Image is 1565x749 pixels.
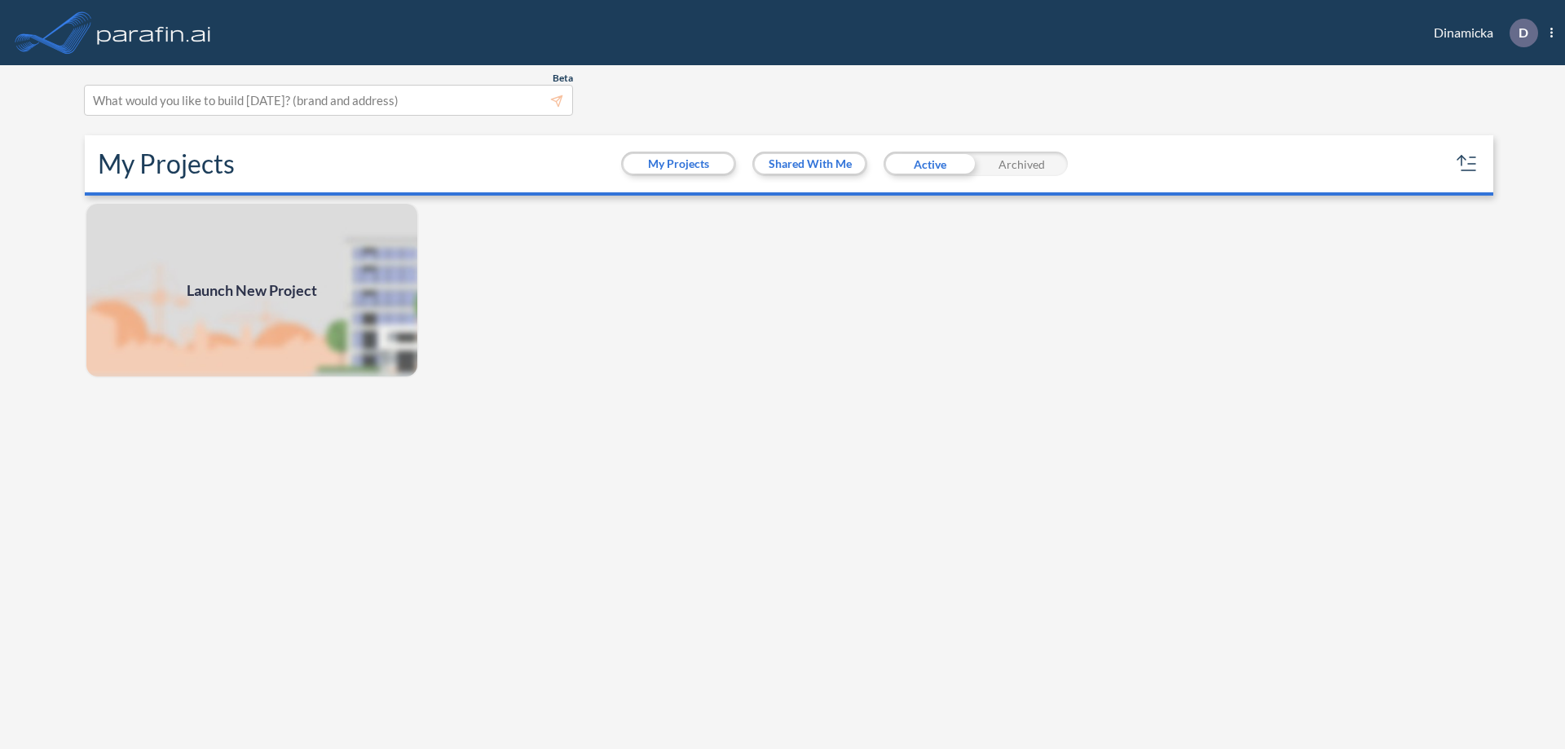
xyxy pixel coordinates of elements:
[94,16,214,49] img: logo
[553,72,573,85] span: Beta
[755,154,865,174] button: Shared With Me
[1519,25,1528,40] p: D
[884,152,976,176] div: Active
[976,152,1068,176] div: Archived
[98,148,235,179] h2: My Projects
[1454,151,1480,177] button: sort
[624,154,734,174] button: My Projects
[85,202,419,378] img: add
[85,202,419,378] a: Launch New Project
[187,280,317,302] span: Launch New Project
[1409,19,1553,47] div: Dinamicka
